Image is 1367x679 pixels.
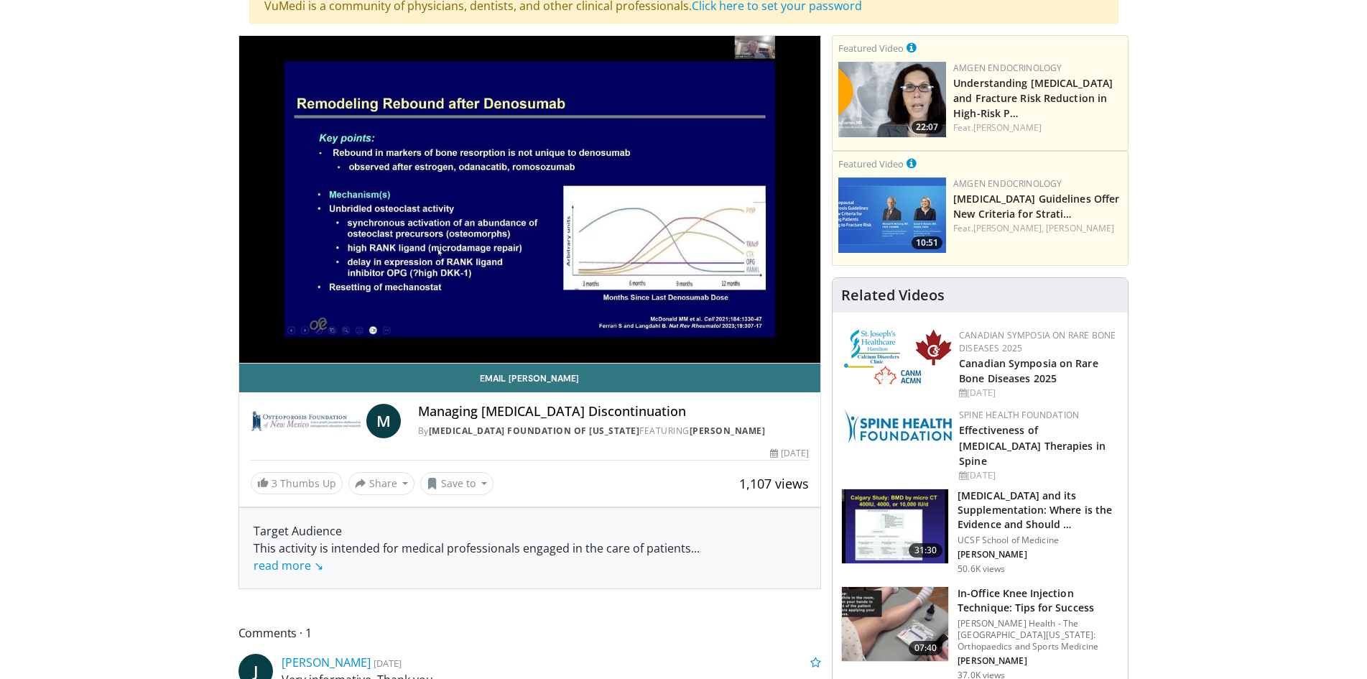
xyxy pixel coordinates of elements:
[959,356,1098,385] a: Canadian Symposia on Rare Bone Diseases 2025
[958,563,1005,575] p: 50.6K views
[844,329,952,387] img: 59b7dea3-8883-45d6-a110-d30c6cb0f321.png.150x105_q85_autocrop_double_scale_upscale_version-0.2.png
[239,36,821,364] video-js: Video Player
[838,177,946,253] img: 7b525459-078d-43af-84f9-5c25155c8fbb.png.150x105_q85_crop-smart_upscale.jpg
[841,489,1119,575] a: 31:30 [MEDICAL_DATA] and its Supplementation: Where is the Evidence and Should … UCSF School of M...
[958,655,1119,667] p: [PERSON_NAME]
[953,62,1062,74] a: Amgen Endocrinology
[973,121,1042,134] a: [PERSON_NAME]
[239,364,821,392] a: Email [PERSON_NAME]
[959,409,1079,421] a: Spine Health Foundation
[1046,222,1114,234] a: [PERSON_NAME]
[959,387,1116,399] div: [DATE]
[959,469,1116,482] div: [DATE]
[366,404,401,438] a: M
[251,472,343,494] a: 3 Thumbs Up
[254,522,807,574] div: Target Audience This activity is intended for medical professionals engaged in the care of patients
[842,587,948,662] img: 9b54ede4-9724-435c-a780-8950048db540.150x105_q85_crop-smart_upscale.jpg
[348,472,415,495] button: Share
[959,329,1116,354] a: Canadian Symposia on Rare Bone Diseases 2025
[282,655,371,670] a: [PERSON_NAME]
[958,586,1119,615] h3: In-Office Knee Injection Technique: Tips for Success
[844,409,952,443] img: 57d53db2-a1b3-4664-83ec-6a5e32e5a601.png.150x105_q85_autocrop_double_scale_upscale_version-0.2.jpg
[959,423,1106,467] a: Effectiveness of [MEDICAL_DATA] Therapies in Spine
[251,404,361,438] img: Osteoporosis Foundation of New Mexico
[838,157,904,170] small: Featured Video
[953,177,1062,190] a: Amgen Endocrinology
[272,476,277,490] span: 3
[958,489,1119,532] h3: [MEDICAL_DATA] and its Supplementation: Where is the Evidence and Should …
[958,618,1119,652] p: [PERSON_NAME] Health - The [GEOGRAPHIC_DATA][US_STATE]: Orthopaedics and Sports Medicine
[838,42,904,55] small: Featured Video
[912,121,942,134] span: 22:07
[953,121,1122,134] div: Feat.
[973,222,1044,234] a: [PERSON_NAME],
[909,641,943,655] span: 07:40
[374,657,402,670] small: [DATE]
[958,549,1119,560] p: [PERSON_NAME]
[690,425,766,437] a: [PERSON_NAME]
[254,558,323,573] a: read more ↘
[912,236,942,249] span: 10:51
[420,472,493,495] button: Save to
[909,543,943,558] span: 31:30
[418,425,809,438] div: By FEATURING
[429,425,640,437] a: [MEDICAL_DATA] Foundation of [US_STATE]
[842,489,948,564] img: 4bb25b40-905e-443e-8e37-83f056f6e86e.150x105_q85_crop-smart_upscale.jpg
[953,222,1122,235] div: Feat.
[953,76,1113,120] a: Understanding [MEDICAL_DATA] and Fracture Risk Reduction in High-Risk P…
[841,287,945,304] h4: Related Videos
[958,535,1119,546] p: UCSF School of Medicine
[770,447,809,460] div: [DATE]
[953,192,1119,221] a: [MEDICAL_DATA] Guidelines Offer New Criteria for Strati…
[838,177,946,253] a: 10:51
[739,475,809,492] span: 1,107 views
[838,62,946,137] a: 22:07
[838,62,946,137] img: c9a25db3-4db0-49e1-a46f-17b5c91d58a1.png.150x105_q85_crop-smart_upscale.png
[238,624,822,642] span: Comments 1
[418,404,809,420] h4: Managing [MEDICAL_DATA] Discontinuation
[254,540,700,573] span: ...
